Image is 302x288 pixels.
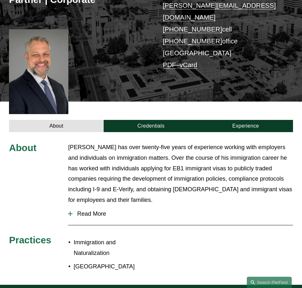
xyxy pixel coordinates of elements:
[68,142,293,205] p: [PERSON_NAME] has over twenty-five years of experience working with employers and individuals on ...
[9,235,51,245] span: Practices
[180,61,197,68] a: vCard
[73,210,293,217] span: Read More
[73,237,151,258] p: Immigration and Naturalization
[9,142,36,153] span: About
[163,37,222,45] a: [PHONE_NUMBER]
[68,205,293,222] button: Read More
[163,25,222,33] a: [PHONE_NUMBER]
[73,261,151,272] p: [GEOGRAPHIC_DATA]
[9,120,104,132] a: About
[247,277,292,288] a: Search this site
[163,2,276,21] a: [PERSON_NAME][EMAIL_ADDRESS][DOMAIN_NAME]
[198,120,293,132] a: Experience
[104,120,198,132] a: Credentials
[163,61,176,68] a: PDF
